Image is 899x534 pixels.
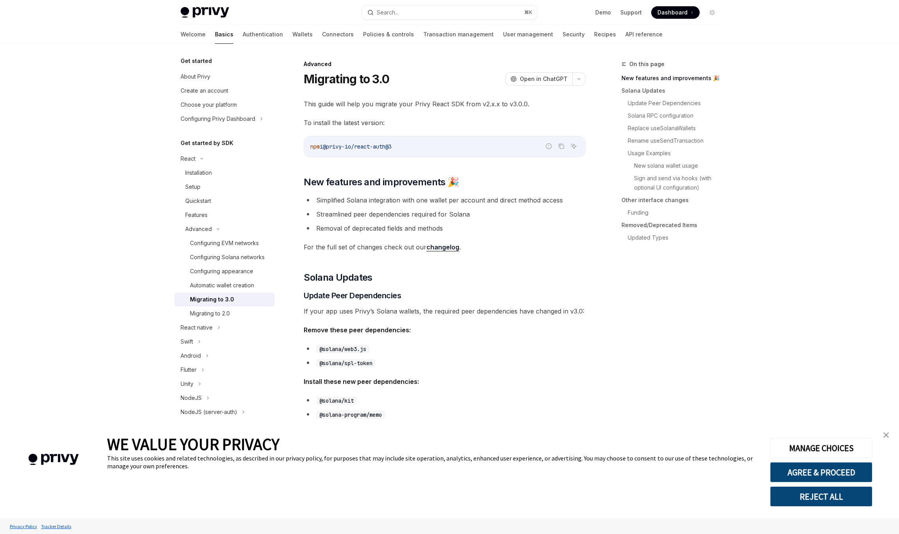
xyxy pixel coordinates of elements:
img: light logo [181,7,229,18]
a: New features and improvements 🎉 [621,72,725,84]
div: Automatic wallet creation [190,281,254,290]
div: Android [181,351,201,360]
div: Configuring Privy Dashboard [181,114,255,124]
span: If your app uses Privy’s Solana wallets, the required peer dependencies have changed in v3.0: [304,306,586,317]
a: Create an account [174,84,274,98]
span: This guide will help you migrate your Privy React SDK from v2.x.x to v3.0.0. [304,99,586,109]
a: Setup [174,180,274,194]
a: Solana Updates [621,84,725,97]
div: Flutter [181,365,197,375]
a: Quickstart [174,194,274,208]
div: Swift [181,337,193,346]
a: Solana RPC configuration [628,109,725,122]
div: About Privy [181,72,210,81]
span: i [320,143,323,150]
a: Basics [215,25,233,44]
span: ⌘ K [524,9,532,16]
a: Sign and send via hooks (with optional UI configuration) [634,172,725,194]
div: NodeJS [181,393,202,403]
button: AGREE & PROCEED [770,462,872,482]
a: Connectors [322,25,354,44]
div: Create an account [181,86,228,95]
span: Dashboard [657,9,688,16]
div: Migrating to 3.0 [190,295,234,304]
code: @solana-program/memo [316,410,385,419]
div: Configuring Solana networks [190,253,265,262]
span: npm [310,143,320,150]
a: Features [174,208,274,222]
div: Unity [181,379,193,389]
a: Choose your platform [174,98,274,112]
button: Open in ChatGPT [505,72,572,86]
span: To install the latest version: [304,117,586,128]
button: Ask AI [569,141,579,151]
a: Tracker Details [39,520,73,533]
a: Recipes [594,25,616,44]
a: Policies & controls [363,25,414,44]
a: Migrating to 2.0 [174,306,274,321]
a: Configuring Solana networks [174,250,274,264]
span: @privy-io/react-auth@3 [323,143,392,150]
button: Report incorrect code [544,141,554,151]
button: MANAGE CHOICES [770,438,872,458]
a: Migrating to 3.0 [174,292,274,306]
code: @solana/web3.js [316,345,369,353]
div: React native [181,323,213,332]
a: Authentication [243,25,283,44]
h1: Migrating to 3.0 [304,72,389,86]
button: Toggle dark mode [706,6,718,19]
a: Automatic wallet creation [174,278,274,292]
div: Quickstart [185,196,211,206]
a: Removed/Deprecated Items [621,219,725,231]
a: Dashboard [651,6,700,19]
span: On this page [629,59,664,69]
a: Demo [595,9,611,16]
div: Migrating to 2.0 [190,309,230,318]
a: Configuring EVM networks [174,236,274,250]
a: Replace useSolanaWallets [628,122,725,134]
strong: Remove these peer dependencies: [304,326,411,334]
img: company logo [12,443,95,477]
button: REJECT ALL [770,486,872,507]
a: Privacy Policy [8,520,39,533]
a: Installation [174,166,274,180]
div: Choose your platform [181,100,237,109]
img: close banner [883,432,889,438]
a: Update Peer Dependencies [628,97,725,109]
div: Advanced [304,60,586,68]
a: About Privy [174,70,274,84]
li: Streamlined peer dependencies required for Solana [304,209,586,220]
a: Usage Examples [628,147,725,159]
div: Configuring EVM networks [190,238,259,248]
span: For the full set of changes check out our . [304,242,586,253]
a: Updated Types [628,231,725,244]
strong: Install these new peer dependencies: [304,378,419,385]
a: Security [562,25,585,44]
div: Advanced [185,224,212,234]
a: close banner [878,427,894,443]
a: Funding [628,206,725,219]
h5: Get started [181,56,212,66]
a: changelog [426,243,459,251]
div: This site uses cookies and related technologies, as described in our privacy policy, for purposes... [107,454,758,470]
a: Configuring appearance [174,264,274,278]
span: WE VALUE YOUR PRIVACY [107,434,279,454]
a: Rename useSendTransaction [628,134,725,147]
code: @solana/spl-token [316,359,376,367]
li: Simplified Solana integration with one wallet per account and direct method access [304,195,586,206]
a: Other interface changes [621,194,725,206]
div: Setup [185,182,201,192]
a: New solana wallet usage [634,159,725,172]
span: Open in ChatGPT [520,75,568,83]
a: Transaction management [423,25,494,44]
li: Removal of deprecated fields and methods [304,223,586,234]
a: User management [503,25,553,44]
button: Copy the contents from the code block [556,141,566,151]
span: Update Peer Dependencies [304,290,401,301]
div: NodeJS (server-auth) [181,407,237,417]
div: Features [185,210,208,220]
a: Wallets [292,25,313,44]
div: Installation [185,168,212,177]
a: Support [620,9,642,16]
div: Python [181,421,199,431]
